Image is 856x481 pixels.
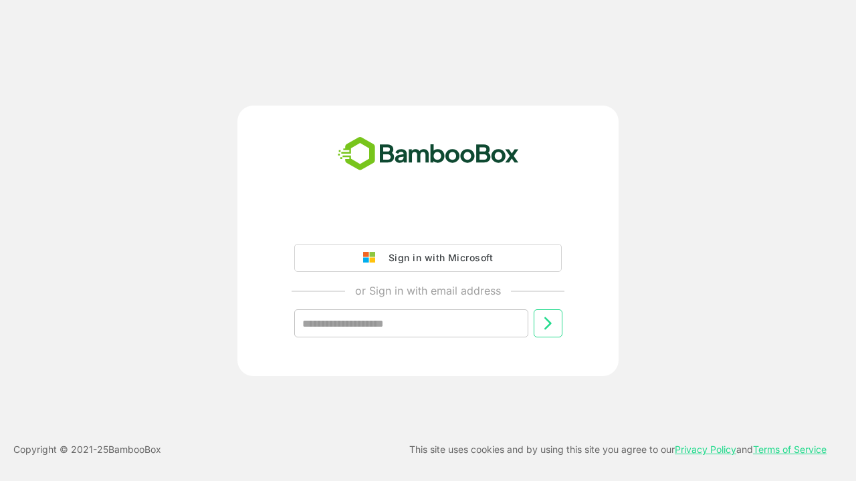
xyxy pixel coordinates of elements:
iframe: Sign in with Google Button [288,206,568,236]
p: Copyright © 2021- 25 BambooBox [13,442,161,458]
p: This site uses cookies and by using this site you agree to our and [409,442,827,458]
button: Sign in with Microsoft [294,244,562,272]
p: or Sign in with email address [355,283,501,299]
a: Privacy Policy [675,444,736,455]
img: google [363,252,382,264]
img: bamboobox [330,132,526,176]
a: Terms of Service [753,444,827,455]
div: Sign in with Microsoft [382,249,493,267]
